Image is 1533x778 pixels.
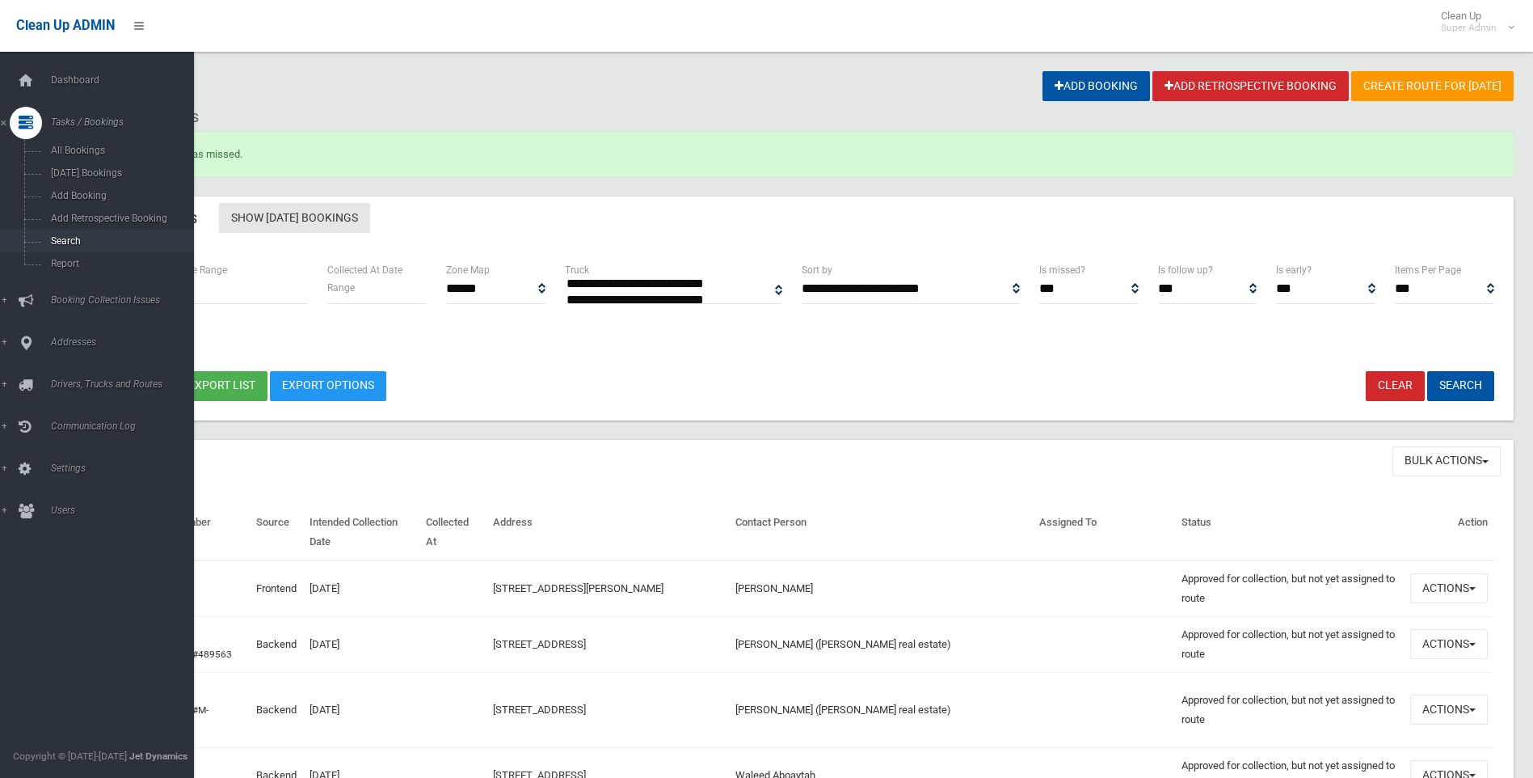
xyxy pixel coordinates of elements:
span: Dashboard [46,74,206,86]
a: Add Booking [1042,71,1150,101]
th: Address [486,505,728,560]
span: All Bookings [46,145,192,156]
a: Clear [1366,371,1425,401]
td: Frontend [250,560,303,617]
button: Actions [1410,573,1488,603]
button: Search [1427,371,1494,401]
a: Add Retrospective Booking [1152,71,1349,101]
a: [STREET_ADDRESS][PERSON_NAME] [493,582,663,594]
button: Export list [176,371,267,401]
span: Users [46,505,206,516]
span: Search [46,235,192,247]
button: Actions [1410,629,1488,659]
span: Addresses [46,336,206,348]
td: [DATE] [303,672,419,747]
td: [PERSON_NAME] ([PERSON_NAME] real estate) [729,672,1033,747]
span: Add Booking [46,190,192,201]
th: Source [250,505,303,560]
a: [STREET_ADDRESS] [493,704,586,716]
a: Export Options [270,371,386,401]
span: Copyright © [DATE]-[DATE] [13,751,127,762]
span: Report [46,258,192,269]
label: Truck [565,261,589,279]
strong: Jet Dynamics [129,751,187,762]
a: Create route for [DATE] [1351,71,1514,101]
span: Drivers, Trucks and Routes [46,378,206,390]
span: Communication Log [46,421,206,432]
th: Status [1175,505,1404,560]
div: Booking marked as missed. [71,132,1514,177]
td: Approved for collection, but not yet assigned to route [1175,560,1404,617]
th: Intended Collection Date [303,505,419,560]
td: Backend [250,672,303,747]
a: [STREET_ADDRESS] [493,638,586,650]
span: Booking Collection Issues [46,294,206,306]
td: Approved for collection, but not yet assigned to route [1175,616,1404,672]
span: [DATE] Bookings [46,167,192,179]
span: Tasks / Bookings [46,116,206,128]
a: Show [DATE] Bookings [219,203,370,233]
td: [DATE] [303,560,419,617]
th: Action [1404,505,1494,560]
small: Super Admin [1441,22,1497,34]
span: Settings [46,463,206,474]
button: Actions [1410,695,1488,725]
a: #489563 [192,649,232,660]
span: Add Retrospective Booking [46,213,192,224]
span: Clean Up ADMIN [16,18,115,33]
td: [PERSON_NAME] [729,560,1033,617]
td: Approved for collection, but not yet assigned to route [1175,672,1404,747]
td: [PERSON_NAME] ([PERSON_NAME] real estate) [729,616,1033,672]
th: Collected At [419,505,486,560]
th: Contact Person [729,505,1033,560]
span: Clean Up [1433,10,1513,34]
button: Bulk Actions [1392,446,1501,476]
td: [DATE] [303,616,419,672]
th: Assigned To [1033,505,1176,560]
td: Backend [250,616,303,672]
